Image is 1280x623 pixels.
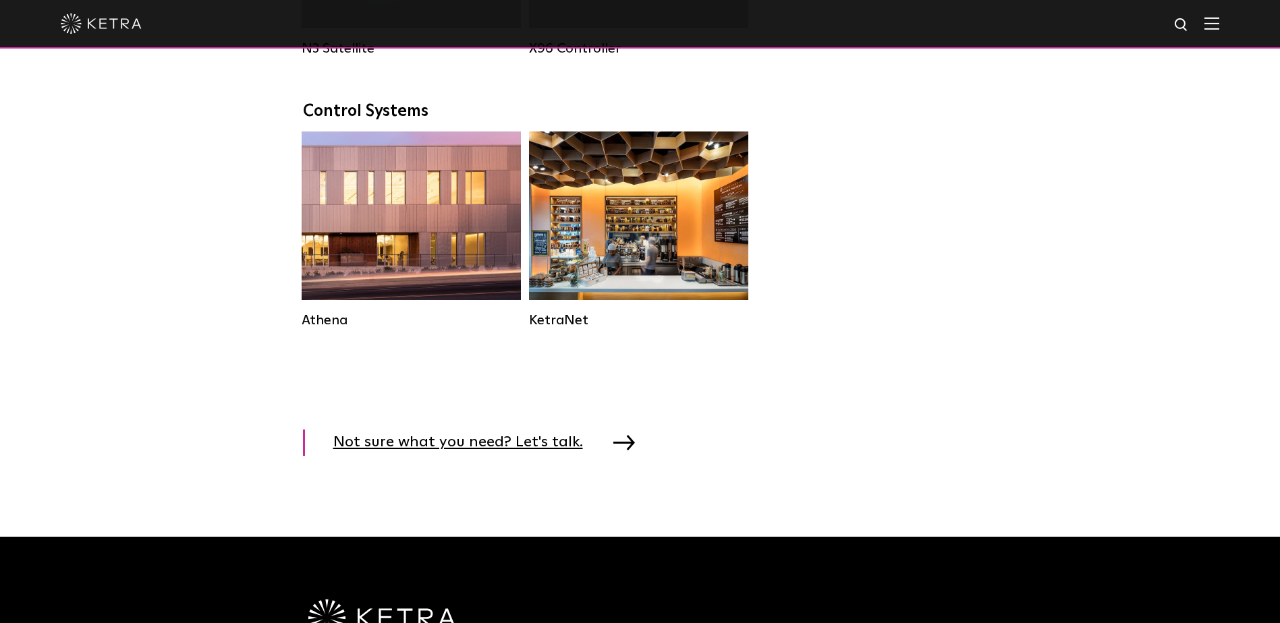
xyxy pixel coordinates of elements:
[529,312,748,328] div: KetraNet
[333,429,603,456] span: Not sure what you need? Let's talk.
[613,435,635,450] img: arrow
[302,40,521,57] div: N3 Satellite
[1204,17,1219,30] img: Hamburger%20Nav.svg
[302,312,521,328] div: Athena
[303,102,978,121] div: Control Systems
[303,429,642,456] a: Not sure what you need? Let's talk.
[61,13,142,34] img: ketra-logo-2019-white
[529,131,748,328] a: KetraNet Legacy System
[302,131,521,328] a: Athena Commercial Solution
[1173,17,1190,34] img: search icon
[529,40,748,57] div: X96 Controller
